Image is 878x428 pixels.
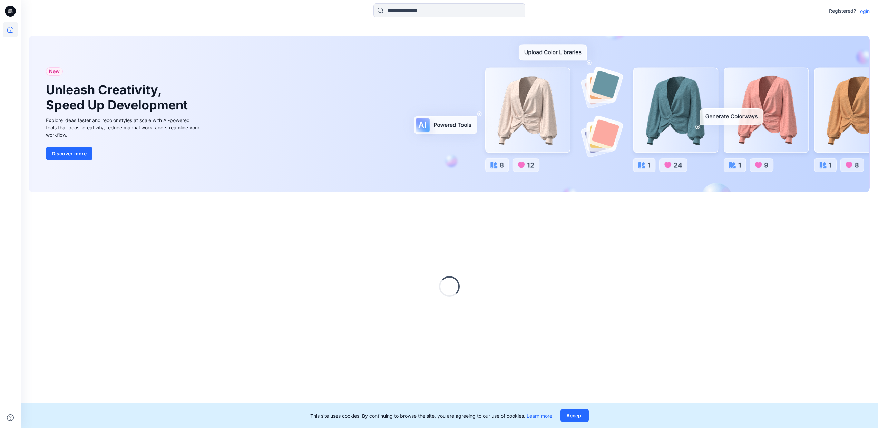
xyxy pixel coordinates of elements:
[310,412,552,419] p: This site uses cookies. By continuing to browse the site, you are agreeing to our use of cookies.
[46,147,92,160] button: Discover more
[46,117,201,138] div: Explore ideas faster and recolor styles at scale with AI-powered tools that boost creativity, red...
[829,7,856,15] p: Registered?
[527,413,552,419] a: Learn more
[560,409,589,422] button: Accept
[46,82,191,112] h1: Unleash Creativity, Speed Up Development
[857,8,870,15] p: Login
[46,147,201,160] a: Discover more
[49,67,60,76] span: New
